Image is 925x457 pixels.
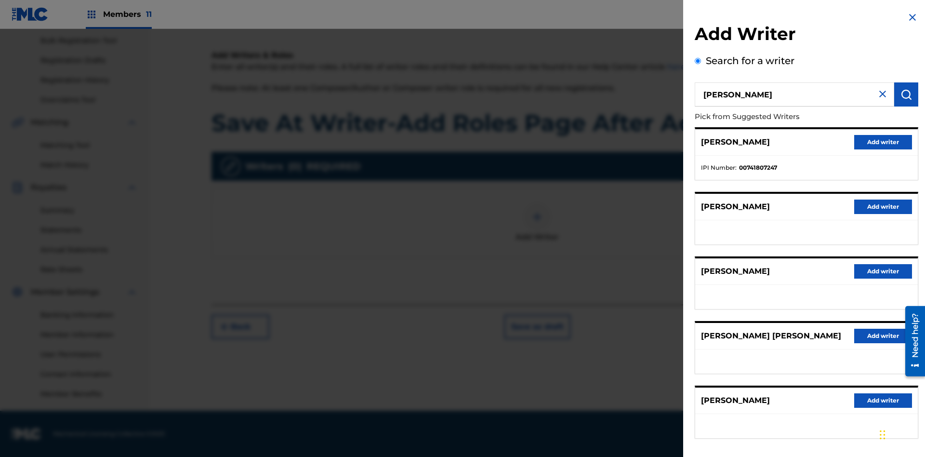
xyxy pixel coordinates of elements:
span: Members [103,9,152,20]
span: 11 [146,10,152,19]
p: Pick from Suggested Writers [695,107,863,127]
img: Top Rightsholders [86,9,97,20]
iframe: Chat Widget [877,411,925,457]
input: Search writer's name or IPI Number [695,82,894,107]
p: [PERSON_NAME] [701,266,770,277]
button: Add writer [854,135,912,149]
img: close [877,88,888,100]
img: Search Works [900,89,912,100]
p: [PERSON_NAME] [701,136,770,148]
button: Add writer [854,264,912,279]
div: Drag [880,420,885,449]
img: MLC Logo [12,7,49,21]
span: IPI Number : [701,163,737,172]
p: [PERSON_NAME] [701,201,770,213]
p: [PERSON_NAME] [PERSON_NAME] [701,330,841,342]
p: [PERSON_NAME] [701,395,770,406]
h2: Add Writer [695,23,918,48]
label: Search for a writer [706,55,794,67]
button: Add writer [854,200,912,214]
button: Add writer [854,393,912,408]
strong: 00741807247 [739,163,777,172]
iframe: Resource Center [898,302,925,381]
button: Add writer [854,329,912,343]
